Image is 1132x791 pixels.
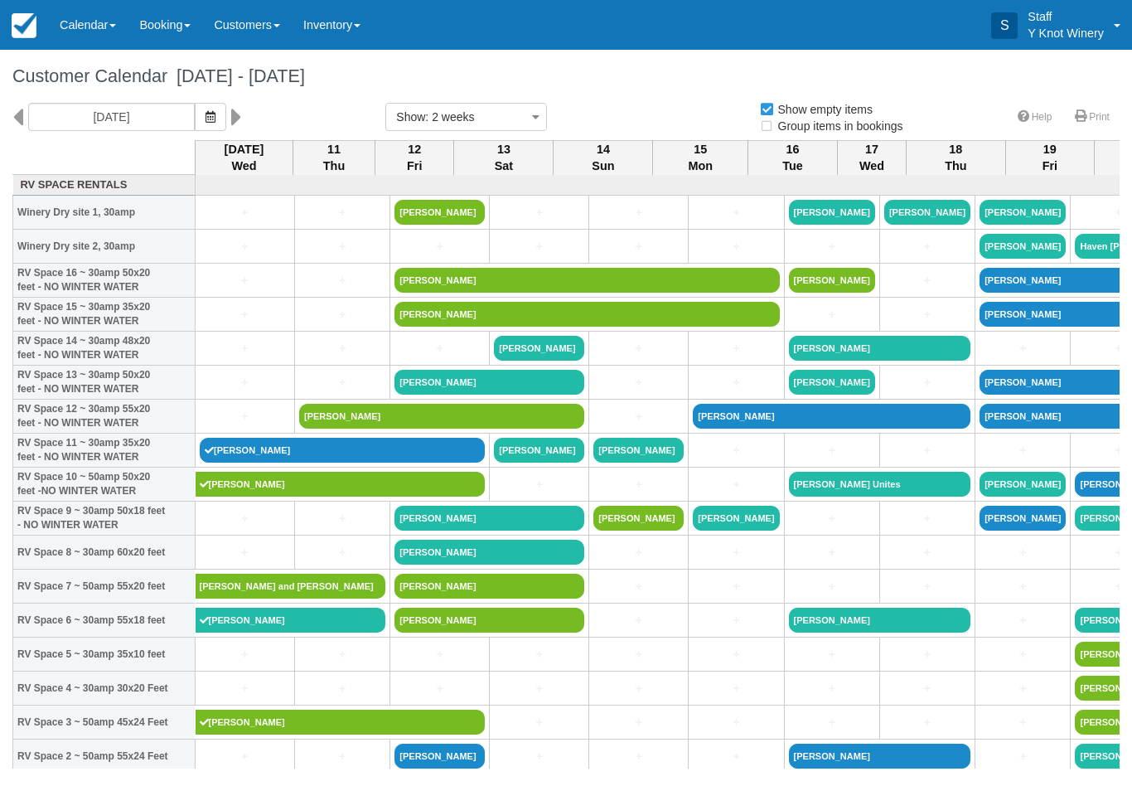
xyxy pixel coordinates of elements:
[13,264,196,298] th: RV Space 16 ~ 30amp 50x20 feet - NO WINTER WATER
[13,366,196,400] th: RV Space 13 ~ 30amp 50x20 feet - NO WINTER WATER
[789,510,875,527] a: +
[394,574,584,599] a: [PERSON_NAME]
[200,510,290,527] a: +
[200,680,290,697] a: +
[200,238,290,255] a: +
[196,574,386,599] a: [PERSON_NAME] and [PERSON_NAME]
[838,140,907,175] th: 17 Wed
[200,374,290,391] a: +
[299,272,385,289] a: +
[13,434,196,468] th: RV Space 11 ~ 30amp 35x20 feet - NO WINTER WATER
[394,680,485,697] a: +
[200,646,290,663] a: +
[593,204,684,221] a: +
[13,672,196,706] th: RV Space 4 ~ 30amp 30x20 Feet
[196,608,386,633] a: [PERSON_NAME]
[13,468,196,502] th: RV Space 10 ~ 50amp 50x20 feet -NO WINTER WATER
[884,200,970,225] a: [PERSON_NAME]
[884,680,970,697] a: +
[200,306,290,323] a: +
[789,238,875,255] a: +
[884,306,970,323] a: +
[375,140,454,175] th: 12 Fri
[693,544,779,561] a: +
[593,238,684,255] a: +
[299,646,385,663] a: +
[299,204,385,221] a: +
[13,740,196,774] th: RV Space 2 ~ 50amp 55x24 Feet
[593,408,684,425] a: +
[1028,8,1104,25] p: Staff
[200,544,290,561] a: +
[299,680,385,697] a: +
[13,536,196,570] th: RV Space 8 ~ 30amp 60x20 feet
[980,748,1066,765] a: +
[13,298,196,332] th: RV Space 15 ~ 30amp 35x20 feet - NO WINTER WATER
[653,140,748,175] th: 15 Mon
[980,646,1066,663] a: +
[693,476,779,493] a: +
[394,646,485,663] a: +
[991,12,1018,39] div: S
[789,268,875,293] a: [PERSON_NAME]
[167,66,305,86] span: [DATE] - [DATE]
[13,570,196,604] th: RV Space 7 ~ 50amp 55x20 feet
[884,442,970,459] a: +
[593,680,684,697] a: +
[593,340,684,357] a: +
[980,200,1066,225] a: [PERSON_NAME]
[789,714,875,731] a: +
[494,714,584,731] a: +
[789,744,971,769] a: [PERSON_NAME]
[980,506,1066,531] a: [PERSON_NAME]
[748,140,838,175] th: 16 Tue
[394,268,779,293] a: [PERSON_NAME]
[299,238,385,255] a: +
[1008,105,1062,129] a: Help
[299,510,385,527] a: +
[884,544,970,561] a: +
[980,544,1066,561] a: +
[13,196,196,230] th: Winery Dry site 1, 30amp
[884,272,970,289] a: +
[789,306,875,323] a: +
[593,612,684,629] a: +
[593,748,684,765] a: +
[884,646,970,663] a: +
[394,540,584,565] a: [PERSON_NAME]
[789,578,875,595] a: +
[13,502,196,536] th: RV Space 9 ~ 30amp 50x18 feet - NO WINTER WATER
[299,748,385,765] a: +
[394,238,485,255] a: +
[789,608,971,633] a: [PERSON_NAME]
[906,140,1005,175] th: 18 Thu
[13,604,196,638] th: RV Space 6 ~ 30amp 55x18 feet
[12,13,36,38] img: checkfront-main-nav-mini-logo.png
[980,234,1066,259] a: [PERSON_NAME]
[789,336,971,361] a: [PERSON_NAME]
[454,140,554,175] th: 13 Sat
[693,340,779,357] a: +
[494,438,584,463] a: [PERSON_NAME]
[693,374,779,391] a: +
[884,578,970,595] a: +
[494,204,584,221] a: +
[196,472,486,497] a: [PERSON_NAME]
[759,97,883,122] label: Show empty items
[693,204,779,221] a: +
[494,646,584,663] a: +
[494,680,584,697] a: +
[200,272,290,289] a: +
[13,706,196,740] th: RV Space 3 ~ 50amp 45x24 Feet
[884,374,970,391] a: +
[299,374,385,391] a: +
[980,472,1066,497] a: [PERSON_NAME]
[196,710,486,735] a: [PERSON_NAME]
[693,714,779,731] a: +
[593,646,684,663] a: +
[789,646,875,663] a: +
[200,438,485,463] a: [PERSON_NAME]
[693,238,779,255] a: +
[693,612,779,629] a: +
[394,302,779,327] a: [PERSON_NAME]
